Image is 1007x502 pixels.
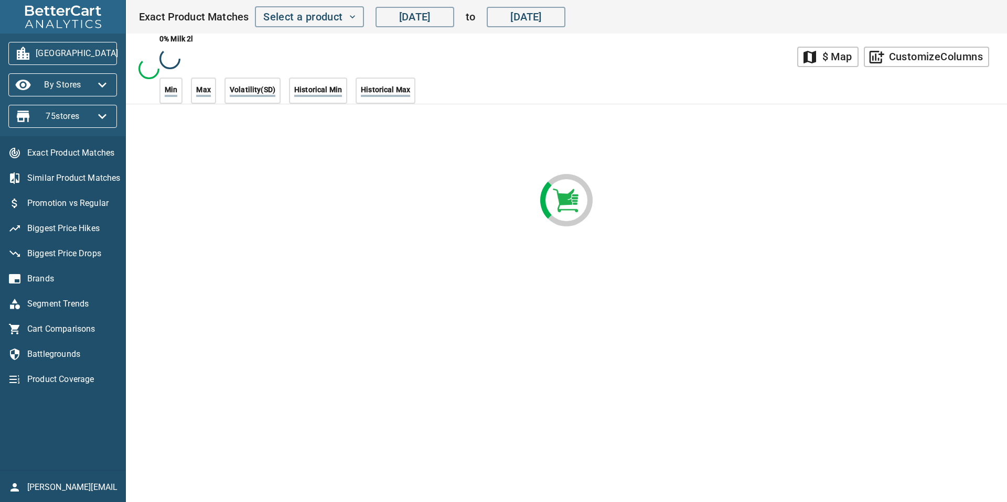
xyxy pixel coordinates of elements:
div: Historical Min [294,84,342,95]
div: 0% milk 2l [159,34,194,44]
button: add_chartCustomizeColumns [864,47,989,67]
span: 75 stores [17,108,109,125]
button: 75stores [8,105,117,128]
span: Biggest Price Drops [27,247,117,260]
span: Battlegrounds [27,348,117,361]
span: Cart Comparisons [27,323,117,335]
span: to [466,9,475,25]
span: [GEOGRAPHIC_DATA] [17,45,109,62]
span: Brands [27,272,117,285]
span: Promotion vs Regular [27,197,117,210]
i: map [801,49,818,66]
div: Volatility(SD) [224,78,281,104]
span: Select a product [263,8,355,26]
span: By Stores [17,77,109,93]
i: add_chart [868,49,885,66]
button: Select a product [255,6,363,27]
img: BetterCart Analytics Logo [21,3,105,31]
div: $ Map [822,48,852,66]
div: Max [196,84,210,95]
span: Customize Columns [870,48,983,66]
span: Similar Product Matches [27,172,117,184]
div: Min [165,84,177,95]
div: Historical Max [361,84,410,95]
span: Product Coverage [27,373,117,386]
div: Volatility(SD) [230,84,275,95]
button: [GEOGRAPHIC_DATA] [8,42,117,65]
div: Exact Product Matches [139,6,571,27]
span: Exact Product Matches [27,147,117,159]
button: map$ Map [797,47,859,67]
span: Biggest Price Hikes [27,222,117,235]
span: [PERSON_NAME][EMAIL_ADDRESS][DOMAIN_NAME] [27,481,117,494]
button: By Stores [8,73,117,96]
span: Segment Trends [27,298,117,310]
